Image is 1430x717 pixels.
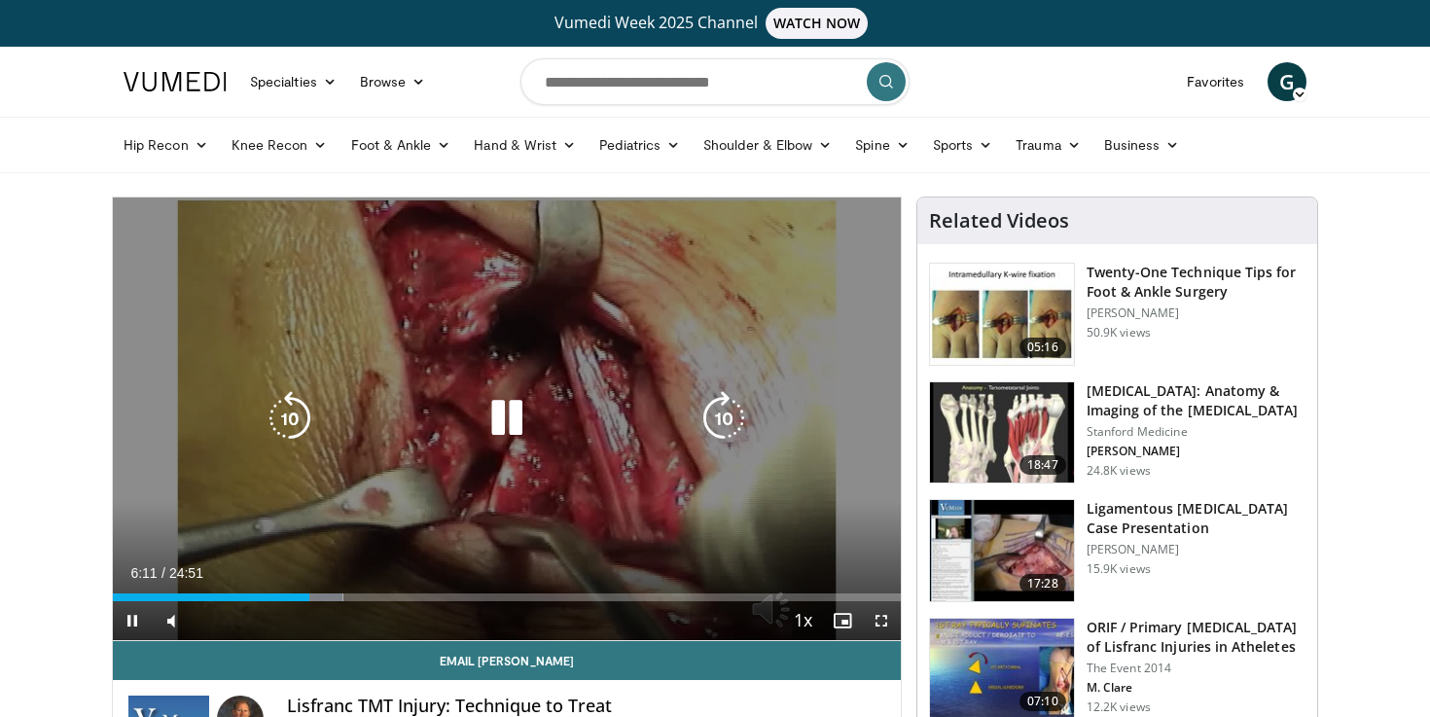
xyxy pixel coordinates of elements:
[113,593,901,601] div: Progress Bar
[1019,455,1066,475] span: 18:47
[784,601,823,640] button: Playback Rate
[930,500,1074,601] img: xX2wXF35FJtYfXNX4xMDoxOjByO_JhYE.150x105_q85_crop-smart_upscale.jpg
[113,641,901,680] a: Email [PERSON_NAME]
[220,125,340,164] a: Knee Recon
[1019,574,1066,593] span: 17:28
[348,62,438,101] a: Browse
[1004,125,1092,164] a: Trauma
[126,8,1304,39] a: Vumedi Week 2025 ChannelWATCH NOW
[1087,325,1151,341] p: 50.9K views
[1268,62,1306,101] a: G
[1087,305,1305,321] p: [PERSON_NAME]
[1087,463,1151,479] p: 24.8K views
[152,601,191,640] button: Mute
[588,125,692,164] a: Pediatrics
[1087,424,1305,440] p: Stanford Medicine
[124,72,227,91] img: VuMedi Logo
[1087,542,1305,557] p: [PERSON_NAME]
[823,601,862,640] button: Enable picture-in-picture mode
[1019,338,1066,357] span: 05:16
[929,499,1305,602] a: 17:28 Ligamentous [MEDICAL_DATA] Case Presentation [PERSON_NAME] 15.9K views
[340,125,463,164] a: Foot & Ankle
[1087,263,1305,302] h3: Twenty-One Technique Tips for Foot & Ankle Surgery
[112,125,220,164] a: Hip Recon
[1087,699,1151,715] p: 12.2K views
[862,601,901,640] button: Fullscreen
[169,565,203,581] span: 24:51
[1175,62,1256,101] a: Favorites
[1087,618,1305,657] h3: ORIF / Primary [MEDICAL_DATA] of Lisfranc Injuries in Atheletes
[766,8,869,39] span: WATCH NOW
[238,62,348,101] a: Specialties
[930,382,1074,484] img: cf38df8d-9b01-422e-ad42-3a0389097cd5.150x105_q85_crop-smart_upscale.jpg
[1087,561,1151,577] p: 15.9K views
[1087,444,1305,459] p: [PERSON_NAME]
[929,381,1305,484] a: 18:47 [MEDICAL_DATA]: Anatomy & Imaging of the [MEDICAL_DATA] Stanford Medicine [PERSON_NAME] 24....
[462,125,588,164] a: Hand & Wrist
[930,264,1074,365] img: 6702e58c-22b3-47ce-9497-b1c0ae175c4c.150x105_q85_crop-smart_upscale.jpg
[843,125,920,164] a: Spine
[929,209,1069,233] h4: Related Videos
[161,565,165,581] span: /
[921,125,1005,164] a: Sports
[1087,499,1305,538] h3: Ligamentous [MEDICAL_DATA] Case Presentation
[1092,125,1192,164] a: Business
[1087,661,1305,676] p: The Event 2014
[520,58,910,105] input: Search topics, interventions
[1087,680,1305,696] p: M. Clare
[692,125,843,164] a: Shoulder & Elbow
[113,601,152,640] button: Pause
[1087,381,1305,420] h3: [MEDICAL_DATA]: Anatomy & Imaging of the [MEDICAL_DATA]
[1019,692,1066,711] span: 07:10
[130,565,157,581] span: 6:11
[929,263,1305,366] a: 05:16 Twenty-One Technique Tips for Foot & Ankle Surgery [PERSON_NAME] 50.9K views
[287,696,885,717] h4: Lisfranc TMT Injury: Technique to Treat
[113,197,901,641] video-js: Video Player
